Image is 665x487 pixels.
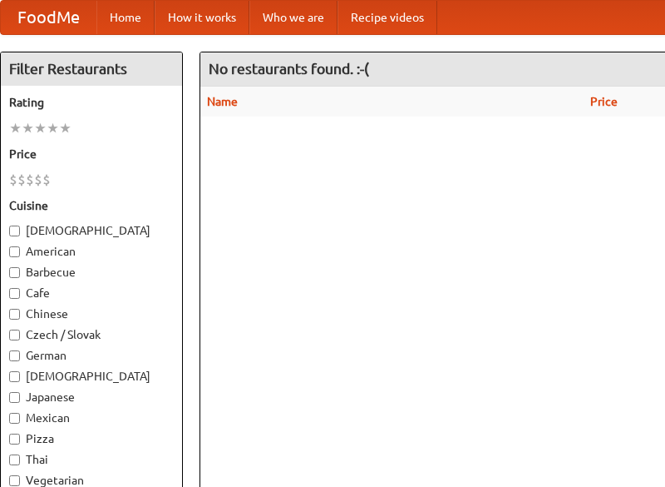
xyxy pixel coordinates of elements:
li: $ [42,171,51,189]
h5: Rating [9,94,174,111]
input: Cafe [9,288,20,299]
label: [DEMOGRAPHIC_DATA] [9,368,174,385]
a: Price [590,95,618,108]
input: Pizza [9,434,20,445]
input: Thai [9,455,20,465]
label: Mexican [9,410,174,426]
label: [DEMOGRAPHIC_DATA] [9,222,174,239]
a: Who we are [249,1,337,34]
input: Japanese [9,392,20,403]
a: FoodMe [1,1,96,34]
a: Recipe videos [337,1,437,34]
label: Czech / Slovak [9,326,174,343]
li: ★ [22,119,34,137]
li: ★ [47,119,59,137]
h5: Cuisine [9,197,174,214]
li: $ [9,171,17,189]
input: [DEMOGRAPHIC_DATA] [9,226,20,236]
input: German [9,350,20,361]
label: Barbecue [9,264,174,281]
a: Name [207,95,238,108]
label: Thai [9,451,174,468]
h5: Price [9,146,174,162]
input: American [9,246,20,257]
label: Cafe [9,285,174,301]
label: Pizza [9,430,174,447]
li: ★ [9,119,22,137]
a: How it works [155,1,249,34]
li: $ [34,171,42,189]
label: Chinese [9,306,174,322]
input: Chinese [9,309,20,320]
li: $ [26,171,34,189]
a: Home [96,1,155,34]
li: ★ [59,119,71,137]
label: German [9,347,174,364]
li: ★ [34,119,47,137]
label: Japanese [9,389,174,405]
input: Vegetarian [9,475,20,486]
h4: Filter Restaurants [1,52,182,86]
input: Czech / Slovak [9,330,20,340]
li: $ [17,171,26,189]
label: American [9,243,174,260]
input: Mexican [9,413,20,424]
input: [DEMOGRAPHIC_DATA] [9,371,20,382]
input: Barbecue [9,267,20,278]
ng-pluralize: No restaurants found. :-( [209,61,369,77]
